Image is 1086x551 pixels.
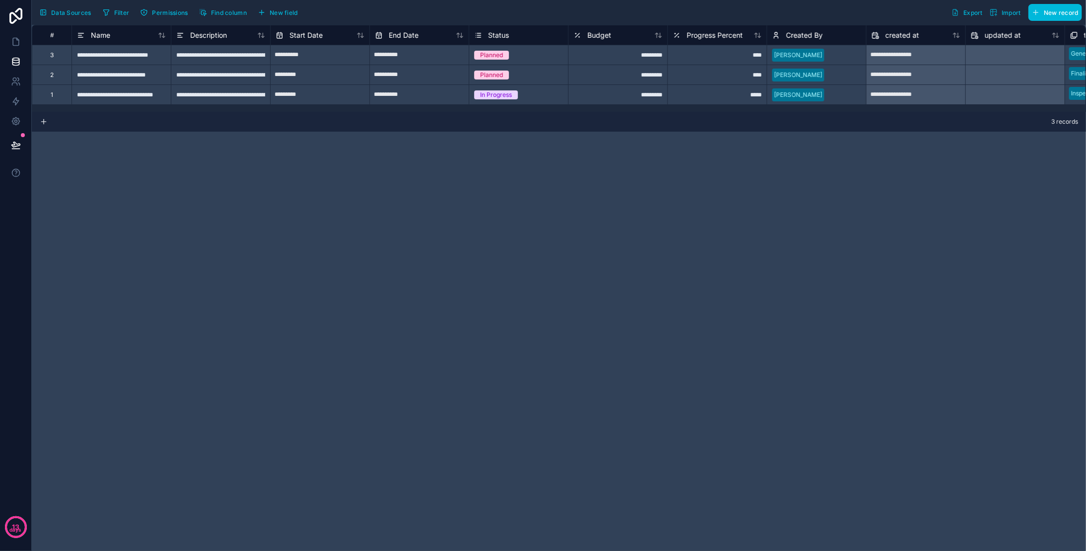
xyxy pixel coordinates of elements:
span: New record [1044,9,1079,16]
span: Import [1002,9,1021,16]
span: Permissions [152,9,188,16]
span: updated at [985,30,1021,40]
button: Find column [196,5,250,20]
span: Data Sources [51,9,91,16]
p: days [10,526,22,534]
p: 13 [12,522,19,532]
a: New record [1024,4,1082,21]
span: Name [91,30,110,40]
div: In Progress [480,90,512,99]
div: # [40,31,64,39]
span: Status [488,30,509,40]
span: Filter [114,9,130,16]
button: New field [254,5,301,20]
span: Export [963,9,983,16]
div: Planned [480,71,503,79]
span: Created By [786,30,823,40]
div: 1 [51,91,53,99]
div: [PERSON_NAME] [774,51,822,60]
button: Import [986,4,1024,21]
span: End Date [389,30,419,40]
button: Data Sources [36,4,95,21]
span: Description [190,30,227,40]
div: [PERSON_NAME] [774,71,822,79]
span: Budget [587,30,611,40]
button: New record [1028,4,1082,21]
span: New field [270,9,298,16]
span: Start Date [290,30,323,40]
span: 3 records [1051,118,1078,126]
button: Export [948,4,986,21]
div: 3 [50,51,54,59]
div: 2 [50,71,54,79]
span: created at [885,30,919,40]
button: Permissions [137,5,191,20]
div: [PERSON_NAME] [774,90,822,99]
button: Filter [99,5,133,20]
a: Permissions [137,5,195,20]
span: Find column [211,9,247,16]
span: Progress Percent [687,30,743,40]
div: Planned [480,51,503,60]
